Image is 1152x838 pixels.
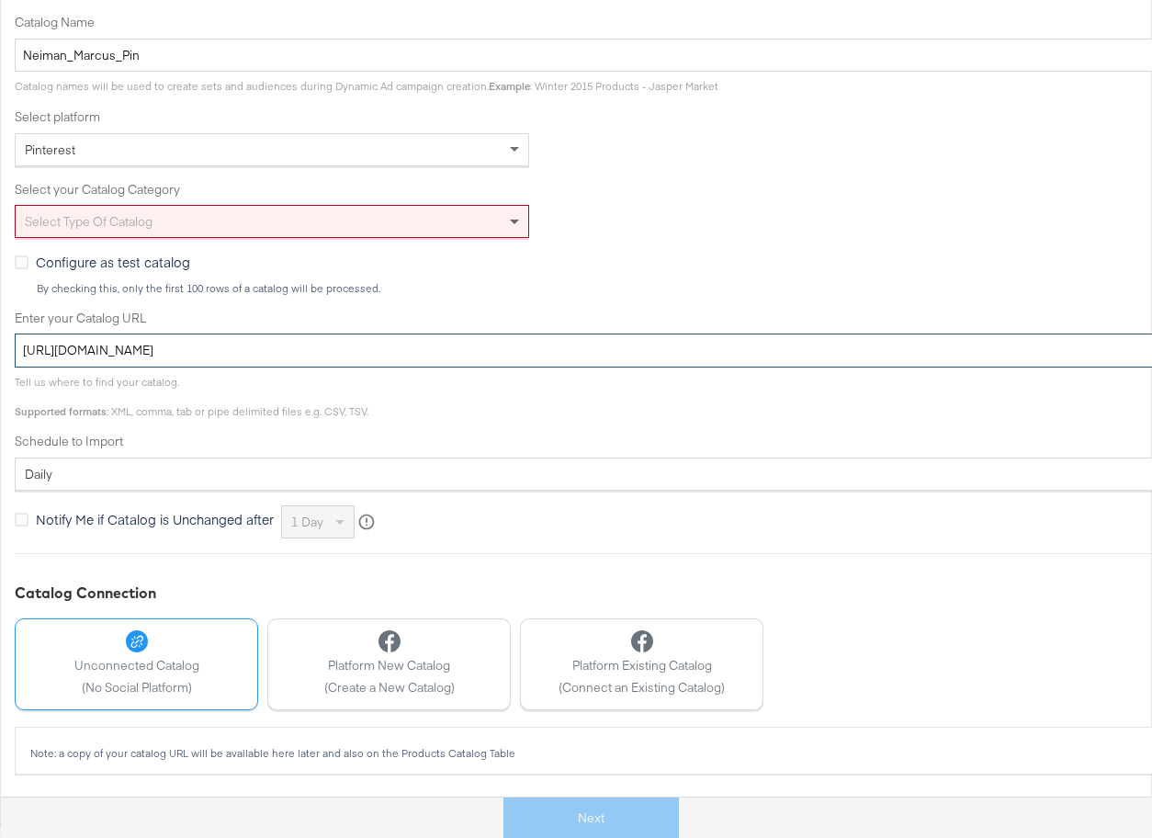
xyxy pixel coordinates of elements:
span: Configure as test catalog [36,253,190,271]
div: Select type of catalog [16,206,528,237]
span: (No Social Platform) [74,679,199,696]
span: Unconnected Catalog [74,657,199,674]
strong: Example [489,79,530,93]
button: Unconnected Catalog(No Social Platform) [15,618,258,710]
span: Platform New Catalog [324,657,455,674]
span: Notify Me if Catalog is Unchanged after [36,510,274,528]
span: (Create a New Catalog) [324,679,455,696]
span: Catalog names will be used to create sets and audiences during Dynamic Ad campaign creation. : Wi... [15,79,718,93]
span: 1 day [291,514,323,530]
span: Platform Existing Catalog [559,657,725,674]
button: Platform Existing Catalog(Connect an Existing Catalog) [520,618,763,710]
span: daily [25,466,52,482]
span: (Connect an Existing Catalog) [559,679,725,696]
span: Pinterest [25,142,75,158]
strong: Supported formats [15,404,107,418]
button: Platform New Catalog(Create a New Catalog) [267,618,511,710]
span: Tell us where to find your catalog. : XML, comma, tab or pipe delimited files e.g. CSV, TSV. [15,375,368,418]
